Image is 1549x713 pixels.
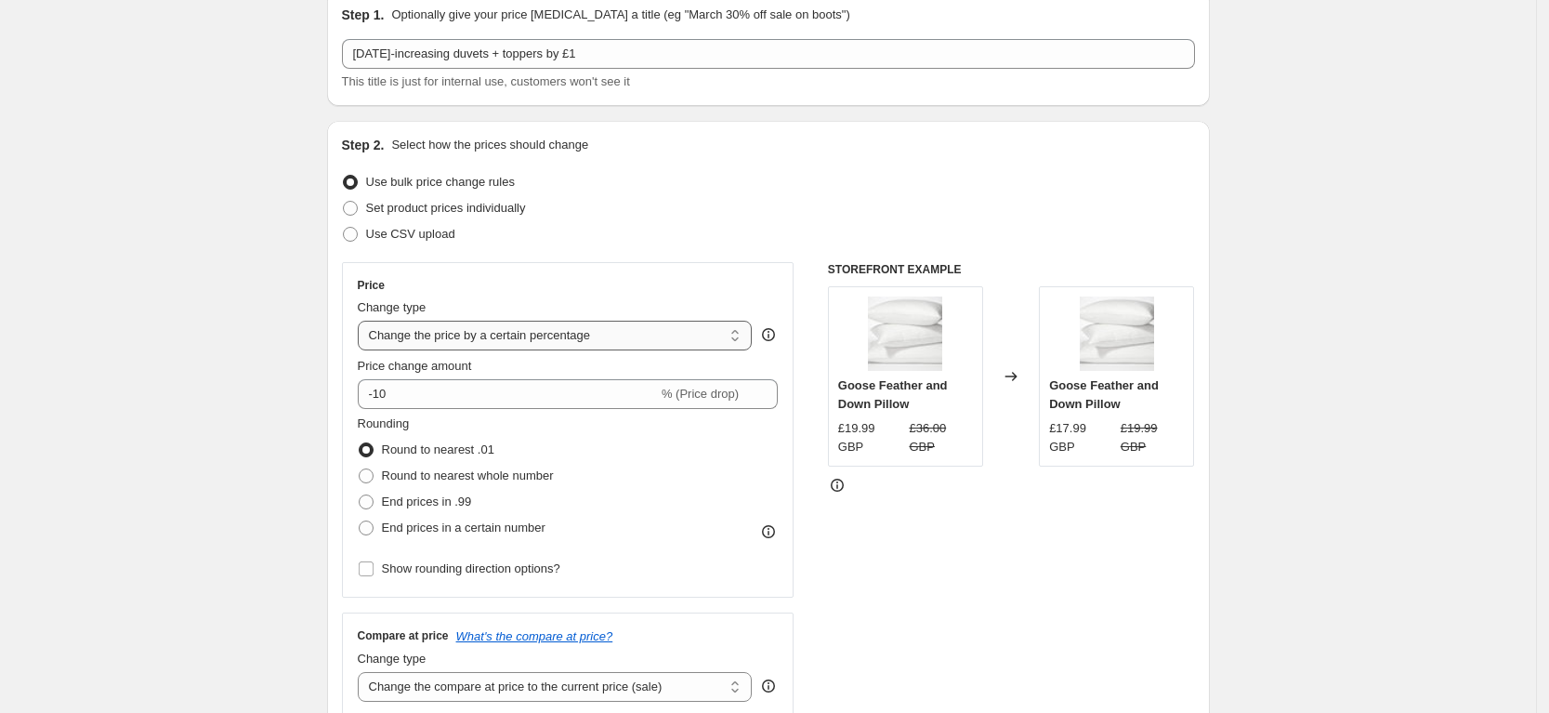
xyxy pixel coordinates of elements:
h2: Step 1. [342,6,385,24]
span: Round to nearest .01 [382,442,494,456]
p: Select how the prices should change [391,136,588,154]
span: Round to nearest whole number [382,469,554,482]
span: Price change amount [358,359,472,373]
span: Goose Feather and Down Pillow [838,378,948,411]
img: Goose-Feather-And-Down-Pillow_80x.jpg [1080,297,1154,371]
div: help [759,677,778,695]
div: help [759,325,778,344]
span: Set product prices individually [366,201,526,215]
span: End prices in .99 [382,495,472,508]
span: Rounding [358,416,410,430]
h3: Compare at price [358,628,449,643]
h2: Step 2. [342,136,385,154]
button: What's the compare at price? [456,629,613,643]
p: Optionally give your price [MEDICAL_DATA] a title (eg "March 30% off sale on boots") [391,6,849,24]
input: -15 [358,379,658,409]
span: Use bulk price change rules [366,175,515,189]
span: £19.99 GBP [838,421,875,454]
span: End prices in a certain number [382,521,545,535]
span: Show rounding direction options? [382,561,560,575]
span: Goose Feather and Down Pillow [1049,378,1159,411]
span: Change type [358,652,427,666]
span: Change type [358,300,427,314]
h3: Price [358,278,385,293]
span: £19.99 GBP [1121,421,1158,454]
h6: STOREFRONT EXAMPLE [828,262,1195,277]
span: This title is just for internal use, customers won't see it [342,74,630,88]
span: £36.00 GBP [909,421,946,454]
span: Use CSV upload [366,227,455,241]
span: £17.99 GBP [1049,421,1086,454]
img: Goose-Feather-And-Down-Pillow_80x.jpg [868,297,942,371]
span: % (Price drop) [662,387,739,401]
input: 30% off holiday sale [342,39,1195,69]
